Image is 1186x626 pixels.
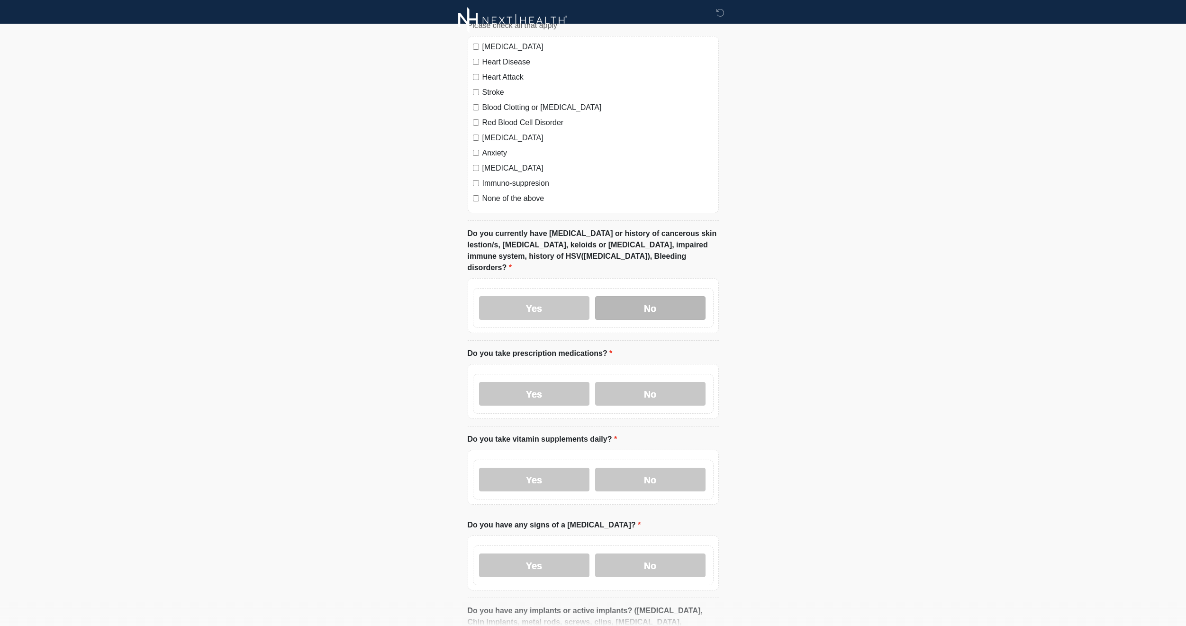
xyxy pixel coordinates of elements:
[479,296,589,320] label: Yes
[479,553,589,577] label: Yes
[482,163,714,174] label: [MEDICAL_DATA]
[482,147,714,159] label: Anxiety
[468,519,641,531] label: Do you have any signs of a [MEDICAL_DATA]?
[595,553,706,577] label: No
[482,56,714,68] label: Heart Disease
[473,135,479,141] input: [MEDICAL_DATA]
[473,59,479,65] input: Heart Disease
[473,104,479,110] input: Blood Clotting or [MEDICAL_DATA]
[473,44,479,50] input: [MEDICAL_DATA]
[595,296,706,320] label: No
[479,468,589,491] label: Yes
[482,178,714,189] label: Immuno-suppresion
[473,195,479,201] input: None of the above
[473,150,479,156] input: Anxiety
[482,41,714,53] label: [MEDICAL_DATA]
[458,7,568,33] img: Next-Health Logo
[468,228,719,273] label: Do you currently have [MEDICAL_DATA] or history of cancerous skin lestion/s, [MEDICAL_DATA], kelo...
[482,117,714,128] label: Red Blood Cell Disorder
[595,468,706,491] label: No
[468,434,617,445] label: Do you take vitamin supplements daily?
[479,382,589,406] label: Yes
[482,72,714,83] label: Heart Attack
[473,74,479,80] input: Heart Attack
[482,132,714,144] label: [MEDICAL_DATA]
[473,165,479,171] input: [MEDICAL_DATA]
[468,348,613,359] label: Do you take prescription medications?
[473,119,479,126] input: Red Blood Cell Disorder
[482,193,714,204] label: None of the above
[473,89,479,95] input: Stroke
[595,382,706,406] label: No
[482,102,714,113] label: Blood Clotting or [MEDICAL_DATA]
[482,87,714,98] label: Stroke
[473,180,479,186] input: Immuno-suppresion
